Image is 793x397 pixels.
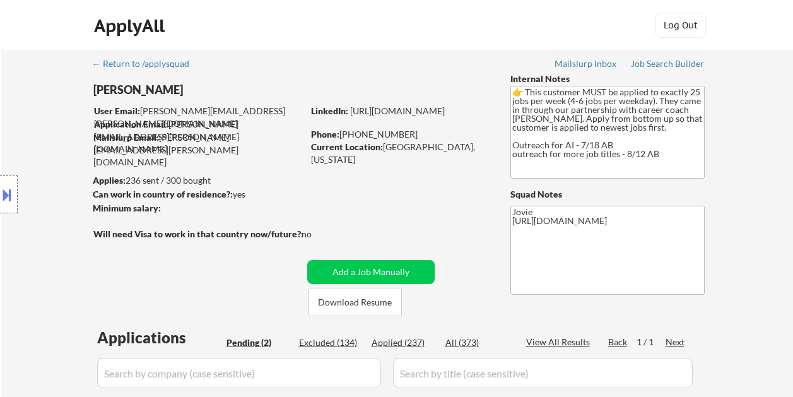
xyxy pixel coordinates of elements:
button: Log Out [655,13,706,38]
a: ← Return to /applysquad [92,59,201,71]
div: ApplyAll [94,15,168,37]
strong: Current Location: [311,141,383,152]
a: Mailslurp Inbox [555,59,618,71]
div: Applied (237) [372,336,435,349]
div: no [302,228,338,240]
div: Applications [97,330,222,345]
input: Search by company (case sensitive) [97,358,381,388]
div: [GEOGRAPHIC_DATA], [US_STATE] [311,141,490,165]
button: Download Resume [308,288,402,316]
strong: Phone: [311,129,339,139]
strong: LinkedIn: [311,105,348,116]
button: Add a Job Manually [307,260,435,284]
div: ← Return to /applysquad [92,59,201,68]
input: Search by title (case sensitive) [393,358,693,388]
div: Excluded (134) [299,336,362,349]
div: Next [666,336,686,348]
div: 1 / 1 [637,336,666,348]
a: Job Search Builder [631,59,705,71]
div: Mailslurp Inbox [555,59,618,68]
div: Pending (2) [226,336,290,349]
div: View All Results [526,336,594,348]
div: Internal Notes [510,73,705,85]
div: Job Search Builder [631,59,705,68]
a: [URL][DOMAIN_NAME] [350,105,445,116]
div: Squad Notes [510,188,705,201]
div: Back [608,336,628,348]
div: All (373) [445,336,508,349]
div: [PHONE_NUMBER] [311,128,490,141]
